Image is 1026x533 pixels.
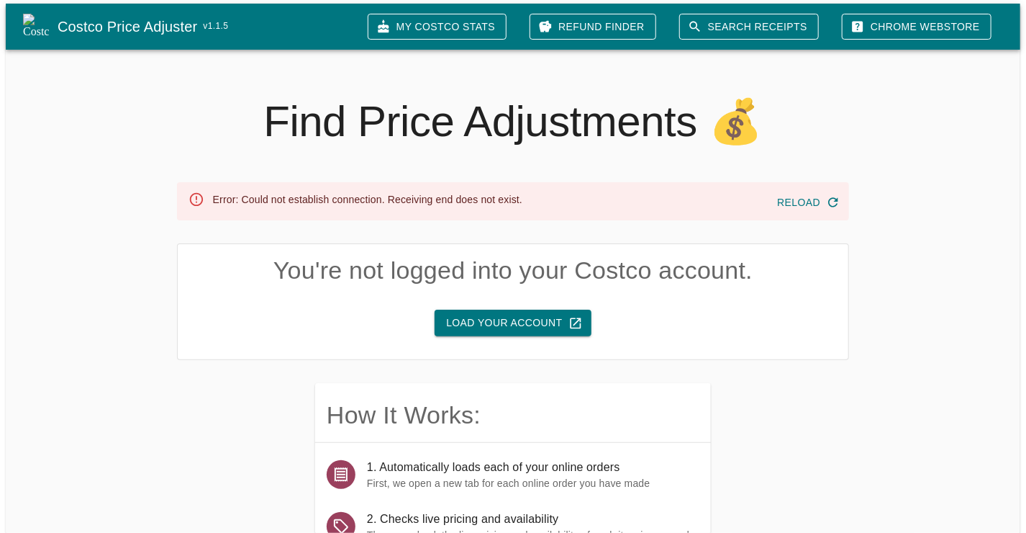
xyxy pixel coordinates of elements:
[368,14,507,40] a: My Costco Stats
[177,96,850,148] h2: Find Price Adjustments 💰
[58,15,356,38] a: Costco Price Adjuster v1.1.5
[435,310,591,336] button: Load Your Account
[771,189,843,216] button: Reload
[23,14,49,40] img: Costco Price Adjuster
[203,19,228,34] span: v 1.1.5
[367,511,699,528] span: 2. Checks live pricing and availability
[367,459,699,476] span: 1. Automatically loads each of your online orders
[679,14,819,40] a: Search Receipts
[530,14,656,40] a: Refund Finder
[842,14,991,40] a: Chrome Webstore
[327,400,699,431] h4: How It Works:
[367,476,699,491] p: First, we open a new tab for each online order you have made
[178,256,849,286] h4: You're not logged into your Costco account.
[213,187,522,216] div: Error: Could not establish connection. Receiving end does not exist.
